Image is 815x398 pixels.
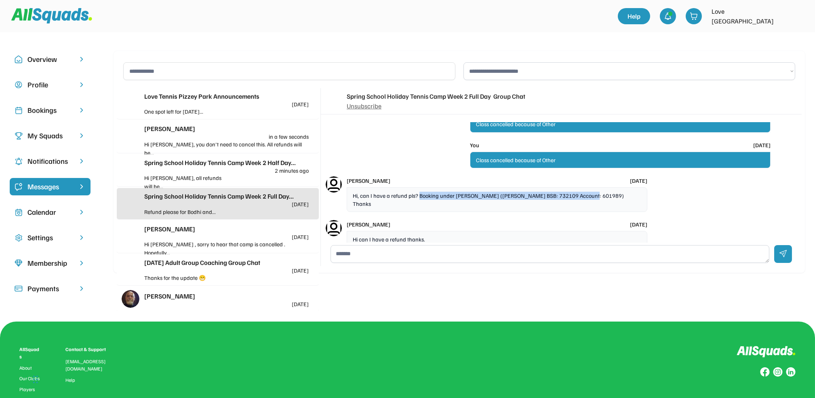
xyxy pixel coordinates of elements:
[78,259,86,267] img: chevron-right.svg
[27,258,73,269] div: Membership
[664,12,672,20] img: bell-03%20%281%29.svg
[326,93,342,109] img: yH5BAEAAAAALAAAAAABAAEAAAIBRAA7
[789,8,805,24] img: LTPP_Logo_REV.jpeg
[470,116,771,133] div: Class cancelled because of Other
[15,285,23,293] img: Icon%20%2815%29.svg
[347,101,381,111] div: Unsubscribe
[15,234,23,242] img: Icon%20copy%2016.svg
[144,91,309,101] div: Love Tennis Pizzey Park Announcements
[65,377,75,383] a: Help
[292,301,309,307] div: [DATE]
[27,79,73,90] div: Profile
[326,176,342,193] img: Icon%20%282%29.svg
[15,132,23,140] img: Icon%20copy%203.svg
[122,261,139,279] img: yH5BAEAAAAALAAAAAABAAEAAAIBRAA7
[15,81,23,89] img: user-circle.svg
[712,6,784,26] div: Love [GEOGRAPHIC_DATA]
[122,161,139,179] img: yH5BAEAAAAALAAAAAABAAEAAAIBRAA7
[292,267,309,273] div: [DATE]
[15,157,23,165] img: Icon%20copy%204.svg
[326,220,342,236] img: Icon%20%282%29.svg
[760,367,770,377] img: Group%20copy%208.svg
[122,128,139,146] img: yH5BAEAAAAALAAAAAABAAEAAAIBRAA7
[27,105,73,116] div: Bookings
[27,207,73,218] div: Calendar
[144,258,309,267] div: [DATE] Adult Group Coaching Group Chat
[122,228,139,246] img: yH5BAEAAAAALAAAAAABAAEAAAIBRAA7
[27,156,73,167] div: Notifications
[15,106,23,114] img: Icon%20copy%202.svg
[144,158,309,167] div: Spring School Holiday Tennis Camp Week 2 Half Day...
[470,152,771,169] div: Class cancelled because of Other
[144,240,309,257] div: Hi [PERSON_NAME] , sorry to hear that camp is cancelled . Hopefully...
[470,141,479,149] div: You
[630,176,647,185] div: [DATE]
[144,273,227,282] div: Thanks for the update 😁
[78,106,86,114] img: chevron-right.svg
[78,183,86,191] img: chevron-right%20copy%203.svg
[122,290,139,308] img: 1000013233.jpg
[144,124,309,133] div: [PERSON_NAME]
[144,191,309,201] div: Spring School Holiday Tennis Camp Week 2 Full Day...
[27,232,73,243] div: Settings
[144,207,227,216] div: Refund please for Bodhi and...
[269,133,309,140] div: in a few seconds
[347,91,525,101] div: Spring School Holiday Tennis Camp Week 2 Full Day Group Chat
[15,259,23,267] img: Icon%20copy%208.svg
[65,346,116,353] div: Contact & Support
[773,367,783,377] img: Group%20copy%207.svg
[27,181,73,192] div: Messages
[19,346,41,360] div: AllSquads
[65,358,116,373] div: [EMAIL_ADDRESS][DOMAIN_NAME]
[144,107,227,116] div: One spot left for [DATE]...
[781,141,797,157] img: love%20tennis%20cover.jpg
[78,132,86,140] img: chevron-right.svg
[347,176,390,185] div: [PERSON_NAME]
[15,183,23,191] img: Icon%20%2821%29.svg
[27,54,73,65] div: Overview
[27,130,73,141] div: My Squads
[144,174,227,191] div: Hi [PERSON_NAME], all refunds will be...
[27,283,73,294] div: Payments
[347,231,647,279] div: Hi can I have a refund thanks. [PERSON_NAME] [PERSON_NAME] BSB - 064000 Account number - 14980241
[753,141,771,149] div: [DATE]
[15,55,23,64] img: Icon%20copy%2010.svg
[78,285,86,292] img: chevron-right.svg
[786,367,796,377] img: Group%20copy%206.svg
[15,208,23,216] img: Icon%20copy%207.svg
[347,187,647,212] div: Hi, can I have a refund pls? Booking under [PERSON_NAME] ([PERSON_NAME] BSB: 732109 Account: 6019...
[122,95,139,112] img: LTPP_Logo_REV.jpeg
[122,195,139,212] img: yH5BAEAAAAALAAAAAABAAEAAAIBRAA7
[347,220,390,229] div: [PERSON_NAME]
[690,12,698,20] img: shopping-cart-01%20%281%29.svg
[630,220,647,229] div: [DATE]
[78,81,86,89] img: chevron-right.svg
[618,8,650,24] a: Help
[144,291,309,301] div: [PERSON_NAME]
[292,201,309,207] div: [DATE]
[78,208,86,216] img: chevron-right.svg
[144,224,309,234] div: [PERSON_NAME]
[78,55,86,63] img: chevron-right.svg
[292,101,309,107] div: [DATE]
[11,8,92,23] img: Squad%20Logo.svg
[275,167,309,174] div: 2 minutes ago
[78,234,86,241] img: chevron-right.svg
[292,234,309,240] div: [DATE]
[144,140,309,157] div: Hi [PERSON_NAME], you don't need to cancel this. All refunds will be...
[737,346,796,358] img: Logo%20inverted.svg
[78,157,86,165] img: chevron-right.svg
